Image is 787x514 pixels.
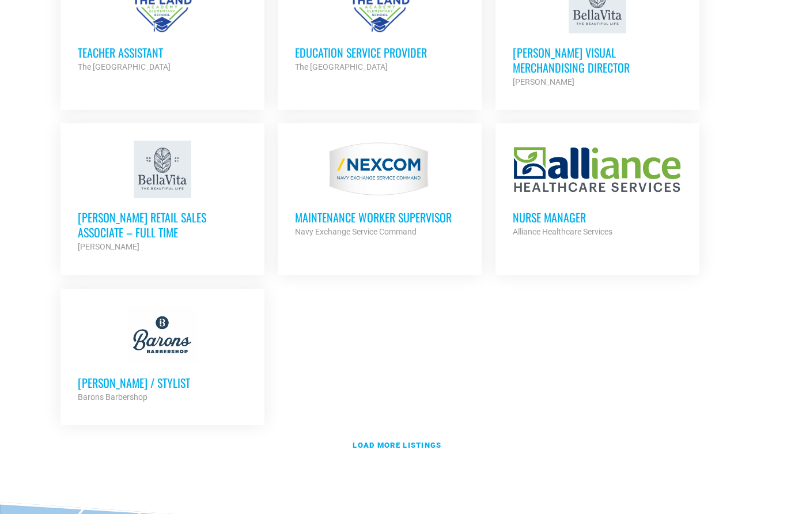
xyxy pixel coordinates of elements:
h3: [PERSON_NAME] Visual Merchandising Director [513,45,682,75]
h3: Teacher Assistant [78,45,247,60]
strong: The [GEOGRAPHIC_DATA] [78,62,171,71]
strong: The [GEOGRAPHIC_DATA] [295,62,388,71]
h3: Nurse Manager [513,210,682,225]
strong: Navy Exchange Service Command [295,227,417,236]
strong: [PERSON_NAME] [78,242,139,251]
h3: [PERSON_NAME] / Stylist [78,375,247,390]
strong: [PERSON_NAME] [513,77,574,86]
strong: Alliance Healthcare Services [513,227,612,236]
h3: [PERSON_NAME] Retail Sales Associate – Full Time [78,210,247,240]
a: Load more listings [54,432,733,459]
a: Nurse Manager Alliance Healthcare Services [495,123,699,256]
a: [PERSON_NAME] / Stylist Barons Barbershop [60,289,264,421]
h3: Education Service Provider [295,45,464,60]
a: MAINTENANCE WORKER SUPERVISOR Navy Exchange Service Command [278,123,482,256]
h3: MAINTENANCE WORKER SUPERVISOR [295,210,464,225]
a: [PERSON_NAME] Retail Sales Associate – Full Time [PERSON_NAME] [60,123,264,271]
strong: Barons Barbershop [78,392,147,402]
strong: Load more listings [353,441,441,449]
